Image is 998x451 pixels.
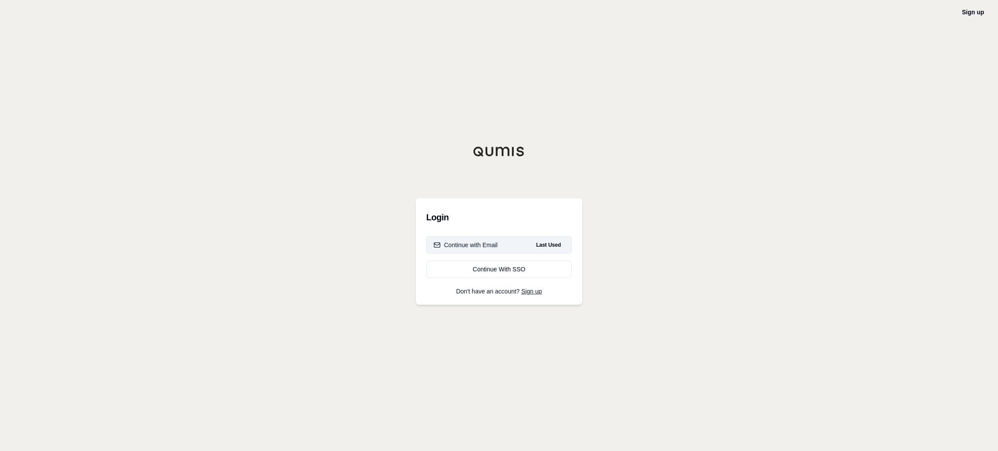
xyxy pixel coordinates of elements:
[473,146,525,157] img: Qumis
[434,241,498,249] div: Continue with Email
[426,209,572,226] h3: Login
[426,288,572,294] p: Don't have an account?
[434,265,564,274] div: Continue With SSO
[962,9,984,16] a: Sign up
[426,236,572,254] button: Continue with EmailLast Used
[533,240,564,250] span: Last Used
[522,288,542,295] a: Sign up
[426,261,572,278] a: Continue With SSO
